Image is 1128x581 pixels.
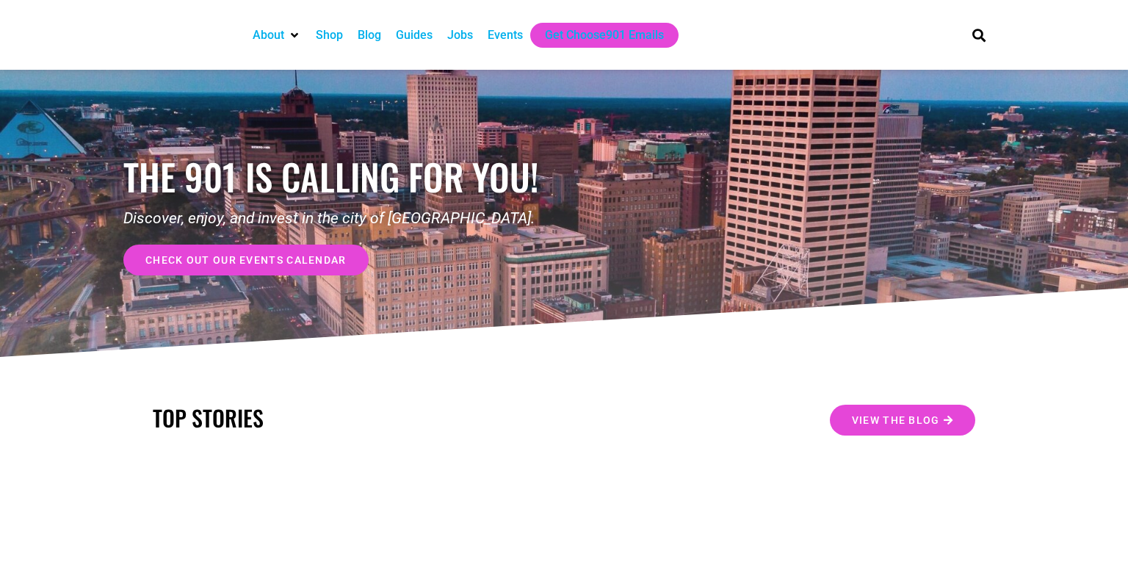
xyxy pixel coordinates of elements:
[245,23,308,48] div: About
[447,26,473,44] a: Jobs
[967,23,991,47] div: Search
[245,23,947,48] nav: Main nav
[253,26,284,44] a: About
[852,415,940,425] span: View the Blog
[153,405,557,431] h2: TOP STORIES
[488,26,523,44] a: Events
[545,26,664,44] a: Get Choose901 Emails
[123,207,564,231] p: Discover, enjoy, and invest in the city of [GEOGRAPHIC_DATA].
[396,26,433,44] a: Guides
[830,405,975,436] a: View the Blog
[145,255,347,265] span: check out our events calendar
[316,26,343,44] a: Shop
[123,245,369,275] a: check out our events calendar
[123,155,564,198] h1: the 901 is calling for you!
[358,26,381,44] a: Blog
